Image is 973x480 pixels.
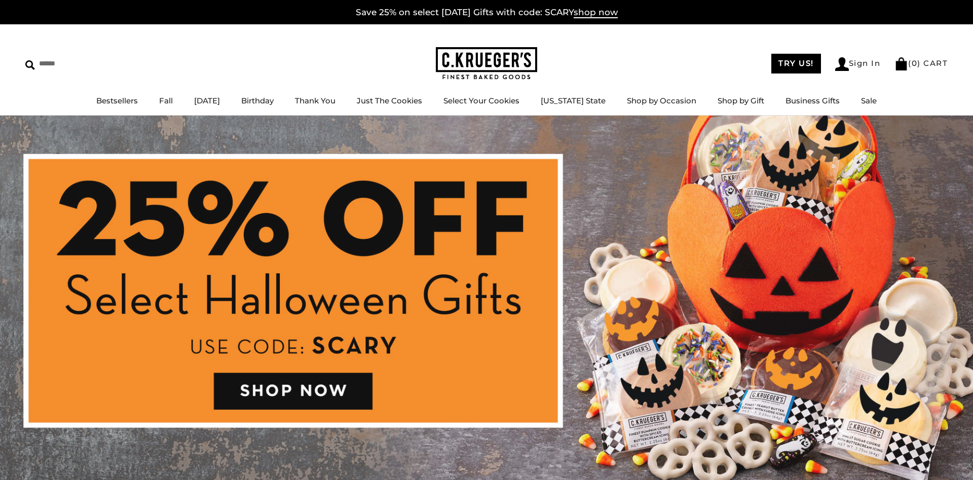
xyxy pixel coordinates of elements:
a: Thank You [295,96,335,105]
img: Search [25,60,35,70]
a: Shop by Gift [718,96,764,105]
span: shop now [574,7,618,18]
a: Sign In [835,57,881,71]
img: Account [835,57,849,71]
a: Save 25% on select [DATE] Gifts with code: SCARYshop now [356,7,618,18]
a: Shop by Occasion [627,96,696,105]
a: Business Gifts [785,96,840,105]
a: (0) CART [894,58,948,68]
img: C.KRUEGER'S [436,47,537,80]
a: Sale [861,96,877,105]
a: TRY US! [771,54,821,73]
input: Search [25,56,146,71]
a: Bestsellers [96,96,138,105]
img: Bag [894,57,908,70]
a: Fall [159,96,173,105]
a: Birthday [241,96,274,105]
span: 0 [912,58,918,68]
a: Just The Cookies [357,96,422,105]
a: [US_STATE] State [541,96,606,105]
a: [DATE] [194,96,220,105]
a: Select Your Cookies [443,96,519,105]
